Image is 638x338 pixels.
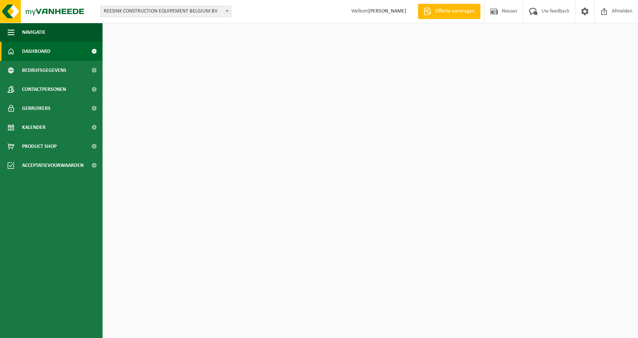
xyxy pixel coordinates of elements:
[22,61,66,80] span: Bedrijfsgegevens
[418,4,480,19] a: Offerte aanvragen
[22,137,57,156] span: Product Shop
[100,6,231,17] span: REESINK CONSTRUCTION EQUIPEMENT BELGIUM BV
[22,42,51,61] span: Dashboard
[22,118,46,137] span: Kalender
[368,8,406,14] strong: [PERSON_NAME]
[101,6,231,17] span: REESINK CONSTRUCTION EQUIPEMENT BELGIUM BV
[22,156,84,175] span: Acceptatievoorwaarden
[22,99,51,118] span: Gebruikers
[22,23,46,42] span: Navigatie
[22,80,66,99] span: Contactpersonen
[433,8,477,15] span: Offerte aanvragen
